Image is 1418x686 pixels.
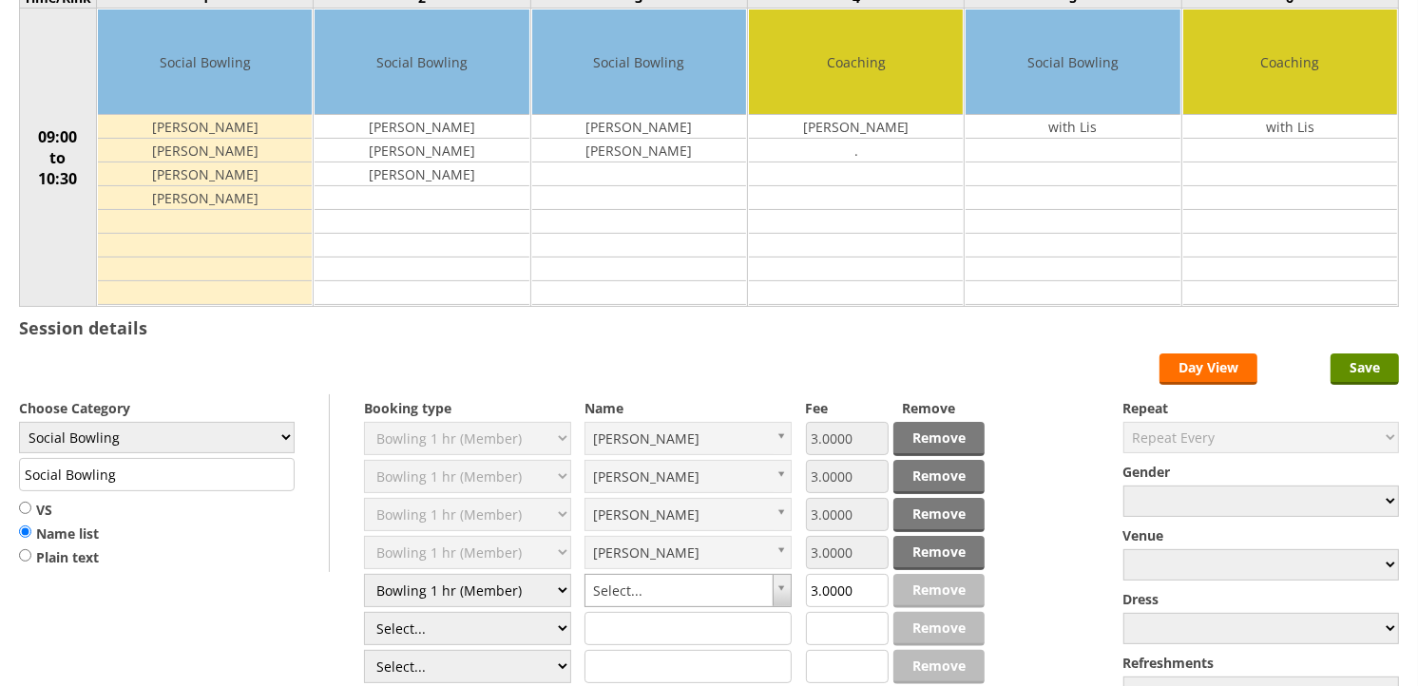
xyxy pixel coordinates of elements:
td: Social Bowling [98,10,312,115]
td: [PERSON_NAME] [98,139,312,162]
a: [PERSON_NAME] [584,422,792,455]
label: Choose Category [19,399,295,417]
td: with Lis [966,115,1179,139]
td: Coaching [749,10,963,115]
td: [PERSON_NAME] [98,186,312,210]
input: Plain text [19,548,31,562]
td: [PERSON_NAME] [315,115,528,139]
span: [PERSON_NAME] [593,537,766,568]
label: Refreshments [1123,654,1399,672]
h3: Session details [19,316,147,339]
span: Select... [593,575,766,606]
td: . [749,139,963,162]
label: Remove [902,399,985,417]
span: [PERSON_NAME] [593,461,766,492]
td: Social Bowling [532,10,746,115]
label: Gender [1123,463,1399,481]
input: Title/Description [19,458,295,491]
td: with Lis [1183,115,1397,139]
td: Social Bowling [966,10,1179,115]
a: [PERSON_NAME] [584,536,792,569]
td: [PERSON_NAME] [532,115,746,139]
label: VS [19,501,99,520]
span: [PERSON_NAME] [593,499,766,530]
label: Name list [19,524,99,543]
label: Plain text [19,548,99,567]
a: Remove [893,422,985,456]
a: Remove [893,460,985,494]
td: Coaching [1183,10,1397,115]
a: Remove [893,536,985,570]
a: Remove [893,498,985,532]
td: [PERSON_NAME] [98,162,312,186]
td: [PERSON_NAME] [98,115,312,139]
td: [PERSON_NAME] [315,139,528,162]
input: Name list [19,524,31,539]
a: [PERSON_NAME] [584,460,792,493]
a: Day View [1159,353,1257,385]
td: 09:00 to 10:30 [20,9,97,307]
label: Name [584,399,792,417]
td: [PERSON_NAME] [532,139,746,162]
a: Select... [584,574,792,607]
label: Fee [806,399,889,417]
input: VS [19,501,31,515]
input: Save [1331,353,1399,385]
td: Social Bowling [315,10,528,115]
span: [PERSON_NAME] [593,423,766,454]
label: Booking type [364,399,571,417]
a: [PERSON_NAME] [584,498,792,531]
label: Dress [1123,590,1399,608]
label: Venue [1123,526,1399,544]
label: Repeat [1123,399,1399,417]
td: [PERSON_NAME] [315,162,528,186]
td: [PERSON_NAME] [749,115,963,139]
